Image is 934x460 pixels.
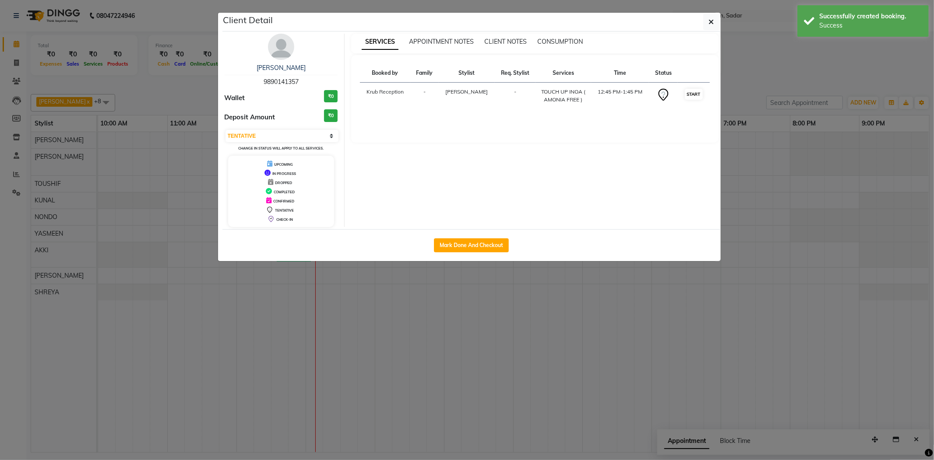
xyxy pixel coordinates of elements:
[537,38,583,45] span: CONSUMPTION
[591,83,649,109] td: 12:45 PM-1:45 PM
[362,34,398,50] span: SERVICES
[238,146,324,150] small: Change in status will apply to all services.
[445,88,488,95] span: [PERSON_NAME]
[360,64,410,83] th: Booked by
[272,171,296,176] span: IN PROGRESS
[274,190,295,194] span: COMPLETED
[495,83,536,109] td: -
[541,88,585,104] div: TOUCH UP INOA ( AMONIA FREE )
[819,12,922,21] div: Successfully created booking.
[409,38,474,45] span: APPOINTMENT NOTES
[536,64,591,83] th: Services
[273,199,294,203] span: CONFIRMED
[819,21,922,30] div: Success
[225,93,245,103] span: Wallet
[495,64,536,83] th: Req. Stylist
[257,64,306,72] a: [PERSON_NAME]
[324,90,338,103] h3: ₹0
[591,64,649,83] th: Time
[360,83,410,109] td: Krub Reception
[439,64,494,83] th: Stylist
[685,89,703,100] button: START
[223,14,273,27] h5: Client Detail
[274,162,293,167] span: UPCOMING
[484,38,527,45] span: CLIENT NOTES
[649,64,677,83] th: Status
[276,217,293,222] span: CHECK-IN
[264,78,299,86] span: 9890141357
[434,238,509,252] button: Mark Done And Checkout
[410,64,439,83] th: Family
[410,83,439,109] td: -
[275,181,292,185] span: DROPPED
[225,112,275,122] span: Deposit Amount
[324,109,338,122] h3: ₹0
[275,208,294,213] span: TENTATIVE
[268,34,294,60] img: avatar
